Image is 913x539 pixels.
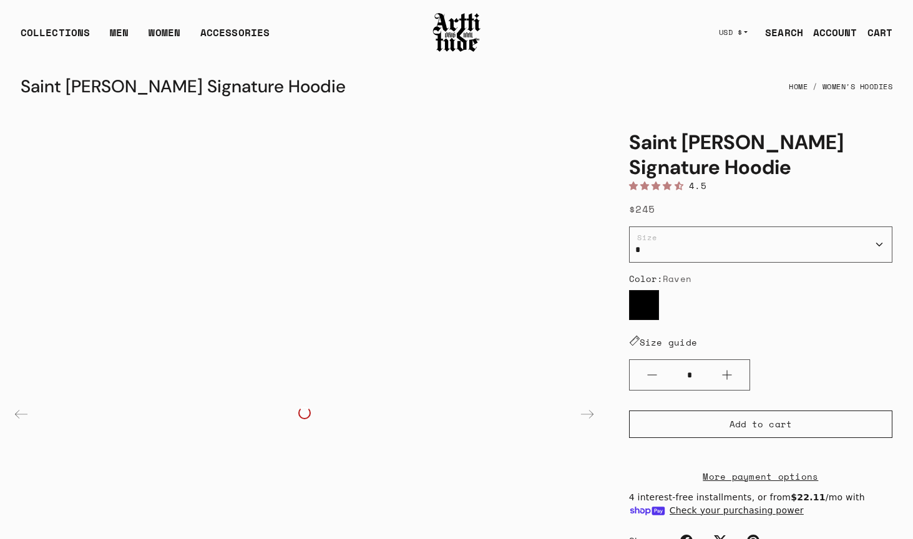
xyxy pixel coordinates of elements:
a: WOMEN [149,25,180,50]
span: 4.5 [689,179,706,192]
a: MEN [110,25,129,50]
a: SEARCH [755,20,803,45]
div: Next slide [572,399,602,429]
a: Open cart [857,20,892,45]
a: ACCOUNT [803,20,857,45]
button: Add to cart [629,410,892,438]
div: CART [867,25,892,40]
input: Quantity [675,364,705,387]
div: Previous slide [6,399,36,429]
img: Arttitude [432,11,482,54]
span: 4.50 stars [629,179,690,192]
button: USD $ [711,19,756,46]
a: Women's Hoodies [823,73,893,100]
span: $245 [629,202,655,216]
div: ACCESSORIES [200,25,270,50]
span: Add to cart [730,418,792,430]
button: Plus [705,360,749,390]
button: Minus [630,360,675,390]
ul: Main navigation [11,25,280,50]
a: Home [789,73,808,100]
h1: Saint [PERSON_NAME] Signature Hoodie [629,130,892,180]
div: COLLECTIONS [21,25,90,50]
a: More payment options [629,469,892,483]
div: Color: [629,273,892,285]
a: Size guide [629,336,698,349]
span: Raven [663,272,691,285]
span: USD $ [719,27,743,37]
div: Saint [PERSON_NAME] Signature Hoodie [21,72,346,102]
label: Raven [629,290,659,320]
